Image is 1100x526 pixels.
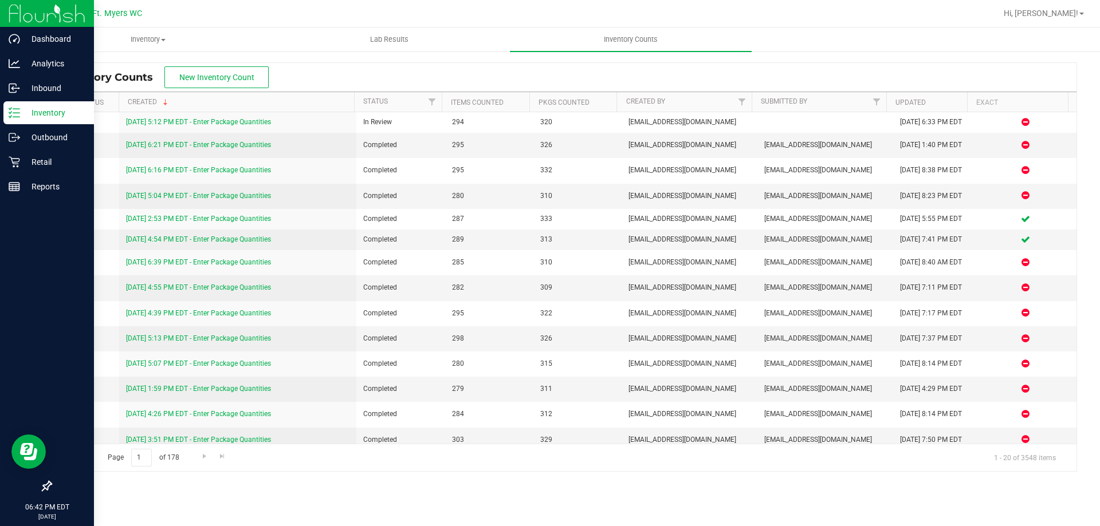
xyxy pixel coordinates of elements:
[540,434,615,445] span: 329
[363,308,438,319] span: Completed
[764,282,886,293] span: [EMAIL_ADDRESS][DOMAIN_NAME]
[900,383,968,394] div: [DATE] 4:29 PM EDT
[363,358,438,369] span: Completed
[20,32,89,46] p: Dashboard
[126,385,271,393] a: [DATE] 1:59 PM EDT - Enter Package Quantities
[764,358,886,369] span: [EMAIL_ADDRESS][DOMAIN_NAME]
[628,383,751,394] span: [EMAIL_ADDRESS][DOMAIN_NAME]
[452,333,527,344] span: 298
[363,257,438,268] span: Completed
[588,34,673,45] span: Inventory Counts
[540,140,615,151] span: 326
[540,234,615,245] span: 313
[510,27,751,52] a: Inventory Counts
[363,383,438,394] span: Completed
[540,358,615,369] span: 315
[363,282,438,293] span: Completed
[20,130,89,144] p: Outbound
[269,27,510,52] a: Lab Results
[451,98,504,106] a: Items Counted
[92,9,142,18] span: Ft. Myers WC
[126,410,271,418] a: [DATE] 4:26 PM EDT - Enter Package Quantities
[363,409,438,420] span: Completed
[540,383,615,394] span: 311
[900,213,968,224] div: [DATE] 5:55 PM EDT
[452,282,527,293] span: 282
[764,165,886,176] span: [EMAIL_ADDRESS][DOMAIN_NAME]
[363,213,438,224] span: Completed
[452,234,527,245] span: 289
[20,180,89,193] p: Reports
[9,156,20,168] inline-svg: Retail
[628,308,751,319] span: [EMAIL_ADDRESS][DOMAIN_NAME]
[9,132,20,143] inline-svg: Outbound
[423,92,442,112] a: Filter
[20,155,89,169] p: Retail
[363,165,438,176] span: Completed
[20,57,89,70] p: Analytics
[126,166,271,174] a: [DATE] 6:16 PM EDT - Enter Package Quantities
[179,73,254,82] span: New Inventory Count
[126,141,271,149] a: [DATE] 6:21 PM EDT - Enter Package Quantities
[900,409,968,420] div: [DATE] 8:14 PM EDT
[628,434,751,445] span: [EMAIL_ADDRESS][DOMAIN_NAME]
[985,449,1065,466] span: 1 - 20 of 3548 items
[539,98,590,106] a: Pkgs Counted
[540,333,615,344] span: 326
[628,409,751,420] span: [EMAIL_ADDRESS][DOMAIN_NAME]
[732,92,751,112] a: Filter
[126,118,271,126] a: [DATE] 5:12 PM EDT - Enter Package Quantities
[764,434,886,445] span: [EMAIL_ADDRESS][DOMAIN_NAME]
[900,117,968,128] div: [DATE] 6:33 PM EDT
[126,309,271,317] a: [DATE] 4:39 PM EDT - Enter Package Quantities
[355,34,424,45] span: Lab Results
[20,81,89,95] p: Inbound
[98,449,188,466] span: Page of 178
[452,140,527,151] span: 295
[628,191,751,201] span: [EMAIL_ADDRESS][DOMAIN_NAME]
[628,257,751,268] span: [EMAIL_ADDRESS][DOMAIN_NAME]
[540,282,615,293] span: 309
[452,409,527,420] span: 284
[628,140,751,151] span: [EMAIL_ADDRESS][DOMAIN_NAME]
[11,434,46,469] iframe: Resource center
[900,140,968,151] div: [DATE] 1:40 PM EDT
[452,191,527,201] span: 280
[900,257,968,268] div: [DATE] 8:40 AM EDT
[628,358,751,369] span: [EMAIL_ADDRESS][DOMAIN_NAME]
[900,358,968,369] div: [DATE] 8:14 PM EDT
[540,409,615,420] span: 312
[628,213,751,224] span: [EMAIL_ADDRESS][DOMAIN_NAME]
[540,191,615,201] span: 310
[764,234,886,245] span: [EMAIL_ADDRESS][DOMAIN_NAME]
[9,82,20,94] inline-svg: Inbound
[452,165,527,176] span: 295
[363,140,438,151] span: Completed
[628,117,751,128] span: [EMAIL_ADDRESS][DOMAIN_NAME]
[900,434,968,445] div: [DATE] 7:50 PM EDT
[5,512,89,521] p: [DATE]
[900,282,968,293] div: [DATE] 7:11 PM EDT
[540,257,615,268] span: 310
[126,215,271,223] a: [DATE] 2:53 PM EDT - Enter Package Quantities
[626,97,665,105] a: Created By
[452,257,527,268] span: 285
[628,282,751,293] span: [EMAIL_ADDRESS][DOMAIN_NAME]
[164,66,269,88] button: New Inventory Count
[363,234,438,245] span: Completed
[895,98,926,106] a: Updated
[764,213,886,224] span: [EMAIL_ADDRESS][DOMAIN_NAME]
[867,92,886,112] a: Filter
[452,358,527,369] span: 280
[20,106,89,120] p: Inventory
[900,234,968,245] div: [DATE] 7:41 PM EDT
[126,235,271,243] a: [DATE] 4:54 PM EDT - Enter Package Quantities
[628,165,751,176] span: [EMAIL_ADDRESS][DOMAIN_NAME]
[452,213,527,224] span: 287
[126,258,271,266] a: [DATE] 6:39 PM EDT - Enter Package Quantities
[28,34,268,45] span: Inventory
[363,97,388,105] a: Status
[764,191,886,201] span: [EMAIL_ADDRESS][DOMAIN_NAME]
[540,165,615,176] span: 332
[126,334,271,342] a: [DATE] 5:13 PM EDT - Enter Package Quantities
